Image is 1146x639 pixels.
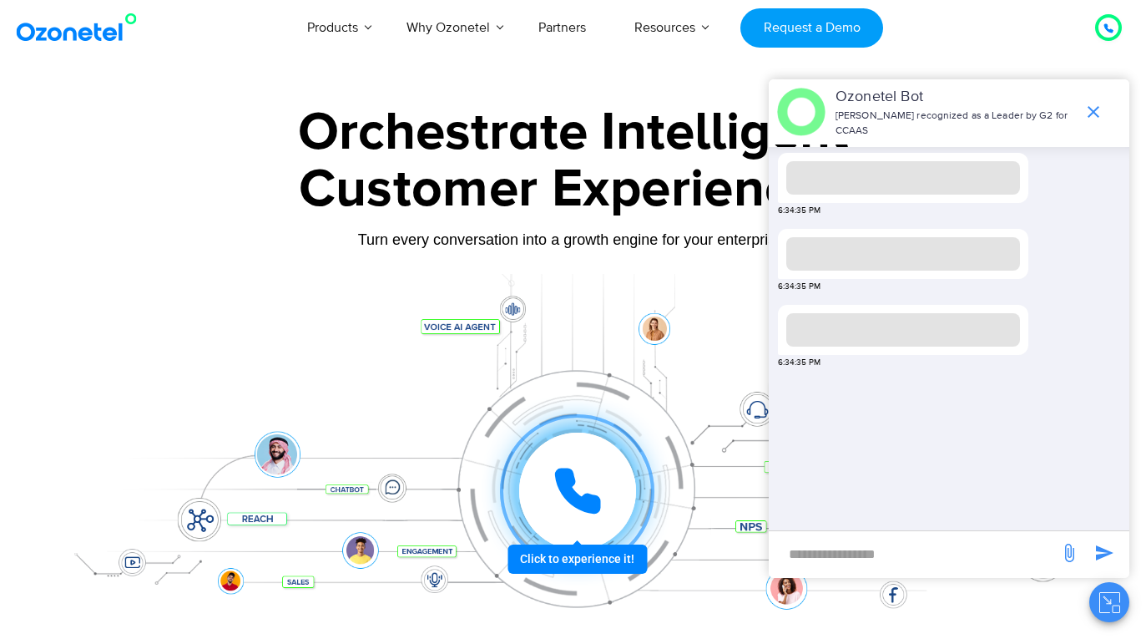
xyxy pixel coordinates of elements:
span: 6:34:35 PM [778,281,820,293]
p: Ozonetel Bot [836,86,1075,109]
span: 6:34:35 PM [778,205,820,217]
button: Close chat [1089,582,1129,622]
a: Request a Demo [740,8,883,48]
img: header [777,88,825,136]
span: send message [1088,536,1121,570]
div: new-msg-input [777,540,1051,570]
div: Orchestrate Intelligent [52,106,1095,160]
p: [PERSON_NAME] recognized as a Leader by G2 for CCAAS [836,109,1075,139]
span: send message [1053,536,1086,570]
div: Customer Experiences [52,150,1095,230]
span: 6:34:35 PM [778,357,820,369]
div: Turn every conversation into a growth engine for your enterprise. [52,231,1095,249]
span: end chat or minimize [1077,95,1110,129]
